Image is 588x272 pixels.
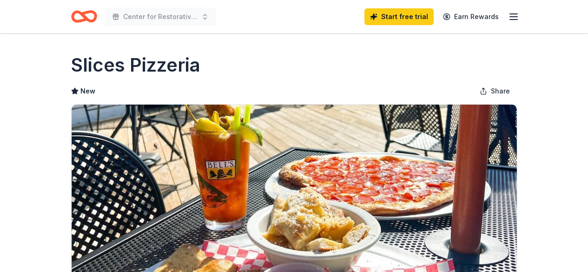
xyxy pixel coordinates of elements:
[364,8,434,25] a: Start free trial
[105,7,216,26] button: Center for Restorative Justice Works Christmas Event
[71,6,97,27] a: Home
[80,86,95,97] span: New
[71,52,200,78] h1: Slices Pizzeria
[123,11,198,22] span: Center for Restorative Justice Works Christmas Event
[437,8,504,25] a: Earn Rewards
[472,82,517,100] button: Share
[491,86,510,97] span: Share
